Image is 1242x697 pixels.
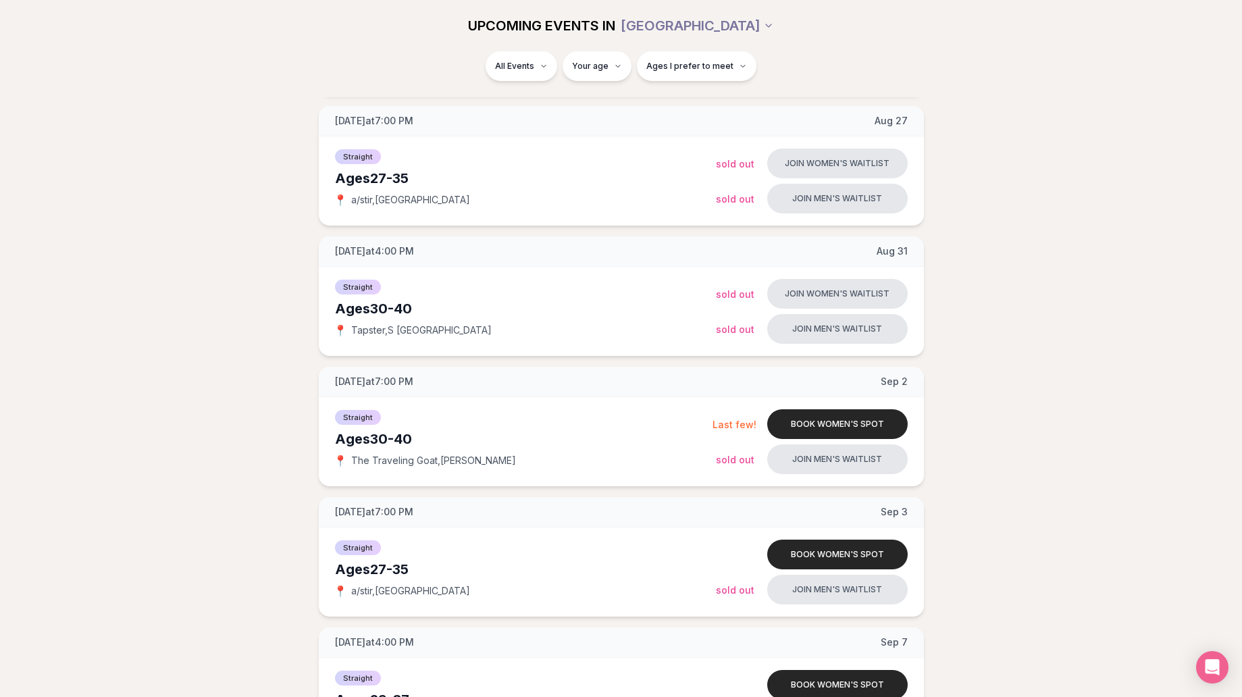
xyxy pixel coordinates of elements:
button: Join women's waitlist [767,149,908,178]
span: Sep 7 [881,636,908,649]
span: [DATE] at 7:00 PM [335,114,413,128]
span: Straight [335,410,381,425]
span: 📍 [335,586,346,596]
span: Last few! [713,419,756,430]
span: Straight [335,540,381,555]
button: Join men's waitlist [767,314,908,344]
span: [DATE] at 7:00 PM [335,505,413,519]
button: All Events [486,51,557,81]
span: Straight [335,280,381,294]
span: Tapster , S [GEOGRAPHIC_DATA] [351,324,492,337]
button: Join men's waitlist [767,575,908,604]
span: Sold Out [716,193,754,205]
div: Ages 30-40 [335,299,716,318]
span: Aug 31 [877,244,908,258]
span: UPCOMING EVENTS IN [468,16,615,35]
span: a/stir , [GEOGRAPHIC_DATA] [351,584,470,598]
span: Sold Out [716,584,754,596]
span: [DATE] at 7:00 PM [335,375,413,388]
span: 📍 [335,325,346,336]
button: Your age [563,51,631,81]
button: Book women's spot [767,540,908,569]
button: Book women's spot [767,409,908,439]
span: All Events [495,61,534,72]
span: Your age [572,61,609,72]
button: [GEOGRAPHIC_DATA] [621,11,774,41]
span: The Traveling Goat , [PERSON_NAME] [351,454,516,467]
span: Ages I prefer to meet [646,61,733,72]
div: Ages 27-35 [335,169,716,188]
div: Ages 30-40 [335,430,713,448]
span: Sold Out [716,158,754,170]
span: Sold Out [716,324,754,335]
span: 📍 [335,195,346,205]
span: [DATE] at 4:00 PM [335,636,414,649]
span: Sold Out [716,454,754,465]
span: Aug 27 [875,114,908,128]
button: Join men's waitlist [767,184,908,213]
span: 📍 [335,455,346,466]
span: [DATE] at 4:00 PM [335,244,414,258]
span: Sold Out [716,288,754,300]
span: Straight [335,149,381,164]
span: a/stir , [GEOGRAPHIC_DATA] [351,193,470,207]
span: Straight [335,671,381,686]
span: Sep 3 [881,505,908,519]
div: Ages 27-35 [335,560,716,579]
button: Ages I prefer to meet [637,51,756,81]
span: Sep 2 [881,375,908,388]
button: Join men's waitlist [767,444,908,474]
div: Open Intercom Messenger [1196,651,1228,683]
button: Join women's waitlist [767,279,908,309]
